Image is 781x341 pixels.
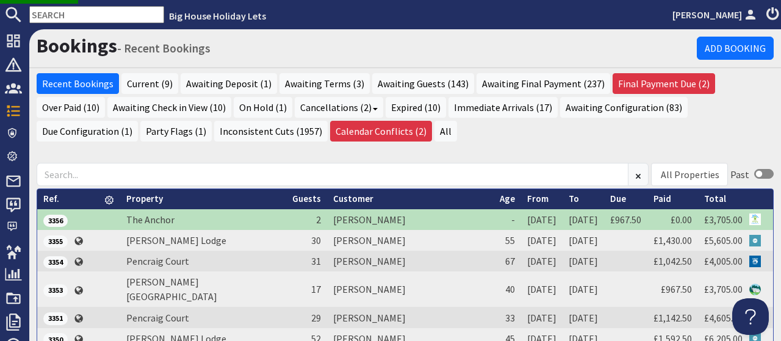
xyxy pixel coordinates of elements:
a: Recent Bookings [37,73,119,94]
img: Referer: Simply Owners [749,214,761,225]
td: [DATE] [563,271,604,307]
div: Past [730,167,749,182]
a: £3,705.00 [704,283,743,295]
td: [PERSON_NAME] [327,271,494,307]
a: Over Paid (10) [37,97,105,118]
span: 17 [311,283,321,295]
img: Referer: Independent Cottages [749,256,761,267]
input: SEARCH [29,6,164,23]
a: Property [126,193,163,204]
td: [PERSON_NAME] [327,251,494,271]
td: [PERSON_NAME] [327,209,494,230]
td: [DATE] [521,271,563,307]
td: [PERSON_NAME] [327,307,494,328]
span: 3356 [43,215,68,227]
img: Referer: Group Accommodation [749,235,761,246]
a: Big House Holiday Lets [169,10,266,22]
a: Cancellations (2) [295,97,383,118]
td: [DATE] [521,251,563,271]
a: Ref. [43,193,59,204]
a: Awaiting Deposit (1) [181,73,277,94]
td: 33 [494,307,521,328]
td: 67 [494,251,521,271]
a: Expired (10) [386,97,446,118]
a: £967.50 [610,214,641,226]
td: [DATE] [563,251,604,271]
a: Awaiting Terms (3) [279,73,370,94]
td: - [494,209,521,230]
a: Customer [333,193,373,204]
a: To [569,193,579,204]
a: £5,605.00 [704,234,743,246]
span: 3355 [43,235,68,248]
td: [DATE] [521,230,563,251]
a: 3355 [43,234,68,246]
a: Party Flags (1) [140,121,212,142]
a: Awaiting Guests (143) [372,73,474,94]
td: 40 [494,271,521,307]
td: [PERSON_NAME] [327,230,494,251]
a: £967.50 [661,283,692,295]
th: Due [604,189,647,209]
span: 3354 [43,256,68,268]
a: £1,142.50 [653,312,692,324]
a: 3356 [43,214,68,226]
a: £0.00 [671,214,692,226]
img: Referer: Big House Holiday Lets [749,284,761,295]
a: Total [704,193,726,204]
a: Paid [653,193,671,204]
a: From [527,193,549,204]
iframe: Toggle Customer Support [732,298,769,335]
a: Bookings [37,34,117,58]
span: 29 [311,312,321,324]
span: 3353 [43,284,68,296]
td: [DATE] [563,307,604,328]
a: Awaiting Configuration (83) [560,97,688,118]
a: Immediate Arrivals (17) [448,97,558,118]
a: 3351 [43,311,68,323]
a: [PERSON_NAME] Lodge [126,234,226,246]
td: [DATE] [563,209,604,230]
a: Calendar Conflicts (2) [330,121,432,142]
a: [PERSON_NAME] [672,7,759,22]
a: £3,705.00 [704,214,743,226]
a: £4,605.00 [704,312,743,324]
a: £1,430.00 [653,234,692,246]
span: 2 [316,214,321,226]
a: Due Configuration (1) [37,121,138,142]
a: Add Booking [697,37,774,60]
a: Final Payment Due (2) [613,73,715,94]
input: Search... [37,163,628,186]
a: £4,005.00 [704,255,743,267]
a: Awaiting Check in View (10) [107,97,231,118]
a: £1,042.50 [653,255,692,267]
a: Age [500,193,515,204]
a: Awaiting Final Payment (237) [477,73,610,94]
div: All Properties [661,167,719,182]
td: 55 [494,230,521,251]
span: 30 [311,234,321,246]
a: Guests [292,193,321,204]
small: - Recent Bookings [117,41,211,56]
a: 3354 [43,255,68,267]
a: All [434,121,457,142]
a: Pencraig Court [126,312,189,324]
div: Combobox [651,163,728,186]
span: 3351 [43,312,68,325]
td: [DATE] [521,209,563,230]
td: [DATE] [521,307,563,328]
a: Pencraig Court [126,255,189,267]
td: [DATE] [563,230,604,251]
a: Current (9) [121,73,178,94]
a: On Hold (1) [234,97,292,118]
a: [PERSON_NAME][GEOGRAPHIC_DATA] [126,276,217,303]
a: The Anchor [126,214,175,226]
a: 3353 [43,283,68,295]
span: 31 [311,255,321,267]
a: Inconsistent Cuts (1957) [214,121,328,142]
